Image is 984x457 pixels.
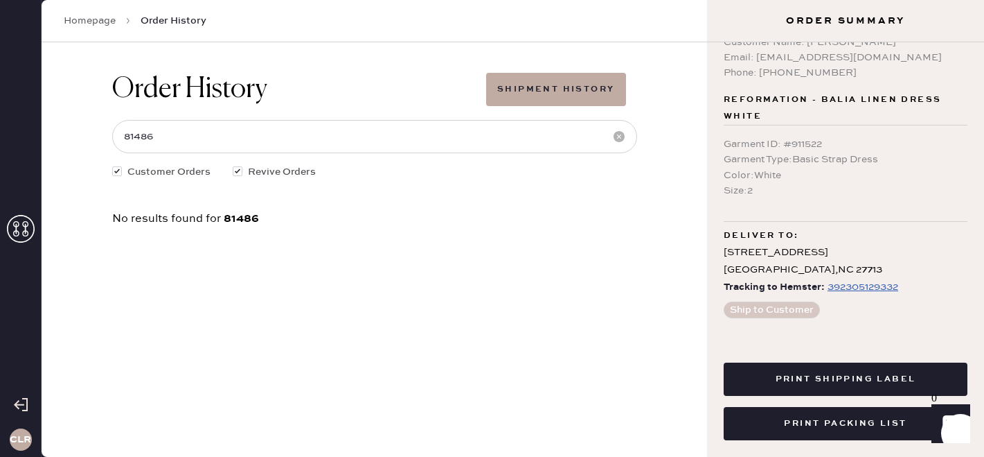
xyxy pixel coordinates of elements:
[825,279,898,296] a: 392305129332
[724,137,967,152] div: Garment ID : # 911522
[486,73,625,106] button: Shipment History
[724,372,967,385] a: Print Shipping Label
[724,152,967,167] div: Garment Type : Basic Strap Dress
[44,155,937,205] div: # 88683 [PERSON_NAME] [PERSON_NAME] [EMAIL_ADDRESS][DOMAIN_NAME]
[224,212,259,225] span: 81486
[724,92,967,125] span: Reformation - Balia Linen Dress White
[44,84,937,101] div: Packing list
[724,183,967,198] div: Size : 2
[132,225,882,243] th: Description
[882,243,937,261] td: 1
[44,138,937,155] div: Customer information
[127,164,211,180] span: Customer Orders
[724,279,825,296] span: Tracking to Hemster:
[707,14,984,28] h3: Order Summary
[64,14,116,28] a: Homepage
[44,225,132,243] th: ID
[112,73,267,106] h1: Order History
[724,244,967,279] div: [STREET_ADDRESS] [GEOGRAPHIC_DATA] , NC 27713
[132,243,882,261] td: Basic Strap Dress - Reformation - Balia Linen Dress White - Size: 2
[44,101,937,117] div: Order # 81802
[724,407,967,440] button: Print Packing List
[918,395,978,454] iframe: Front Chat
[724,65,967,80] div: Phone: [PHONE_NUMBER]
[724,35,967,50] div: Customer Name: [PERSON_NAME]
[724,363,967,396] button: Print Shipping Label
[112,120,637,153] input: Search by order number, customer name, email or phone number
[248,164,316,180] span: Revive Orders
[724,227,798,244] span: Deliver to:
[141,14,206,28] span: Order History
[112,213,637,225] div: No results found for
[882,225,937,243] th: QTY
[10,435,31,445] h3: CLR
[828,279,898,295] div: https://www.fedex.com/apps/fedextrack/?tracknumbers=392305129332&cntry_code=US
[724,302,820,318] button: Ship to Customer
[44,243,132,261] td: 911522
[724,50,967,65] div: Email: [EMAIL_ADDRESS][DOMAIN_NAME]
[724,168,967,183] div: Color : White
